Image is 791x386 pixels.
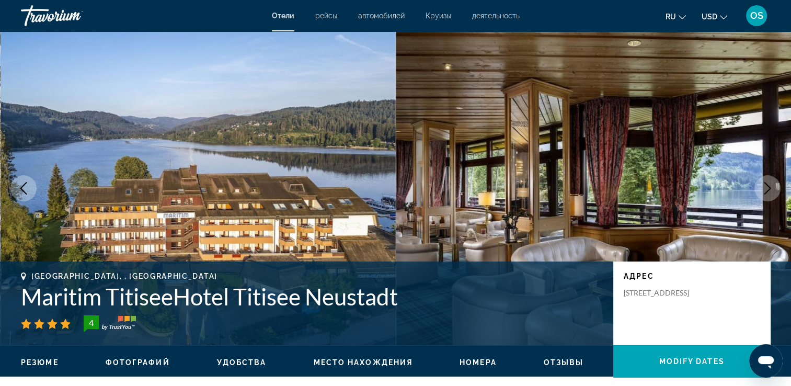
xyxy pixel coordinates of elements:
[460,358,497,367] span: Номера
[106,358,170,367] button: Фотографий
[743,5,770,27] button: User Menu
[313,358,412,367] button: Место нахождения
[21,358,59,367] button: Резюме
[106,358,170,367] span: Фотографий
[460,358,497,367] button: Номера
[624,272,760,280] p: адрес
[10,175,37,201] button: Previous image
[272,12,294,20] a: Отели
[666,9,686,24] button: Change language
[702,13,717,21] span: USD
[659,357,724,366] span: Modify Dates
[217,358,267,367] button: Удобства
[750,10,763,21] span: OS
[217,358,267,367] span: Удобства
[544,358,584,367] span: Отзывы
[666,13,676,21] span: ru
[315,12,337,20] a: рейсы
[426,12,451,20] a: Круизы
[21,2,125,29] a: Travorium
[31,272,217,280] span: [GEOGRAPHIC_DATA], , [GEOGRAPHIC_DATA]
[624,288,707,298] p: [STREET_ADDRESS]
[544,358,584,367] button: Отзывы
[613,345,770,378] button: Modify Dates
[472,12,520,20] a: деятельность
[84,315,136,332] img: TrustYou guest rating badge
[313,358,412,367] span: Место нахождения
[81,316,101,329] div: 4
[358,12,405,20] a: автомобилей
[749,344,783,378] iframe: Schaltfläche zum Öffnen des Messaging-Fensters
[702,9,727,24] button: Change currency
[21,283,603,310] h1: Maritim TitiseeHotel Titisee Neustadt
[754,175,781,201] button: Next image
[21,358,59,367] span: Резюме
